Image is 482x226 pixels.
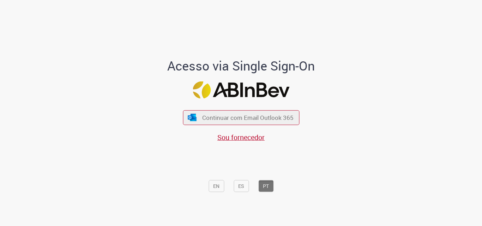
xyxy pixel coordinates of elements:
img: Logo ABInBev [193,81,289,98]
h1: Acesso via Single Sign-On [143,59,339,73]
button: ícone Azure/Microsoft 360 Continuar com Email Outlook 365 [183,110,299,125]
span: Continuar com Email Outlook 365 [202,114,294,122]
button: ES [234,180,249,192]
img: ícone Azure/Microsoft 360 [187,114,197,121]
a: Sou fornecedor [217,132,265,142]
button: PT [258,180,273,192]
button: EN [209,180,224,192]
